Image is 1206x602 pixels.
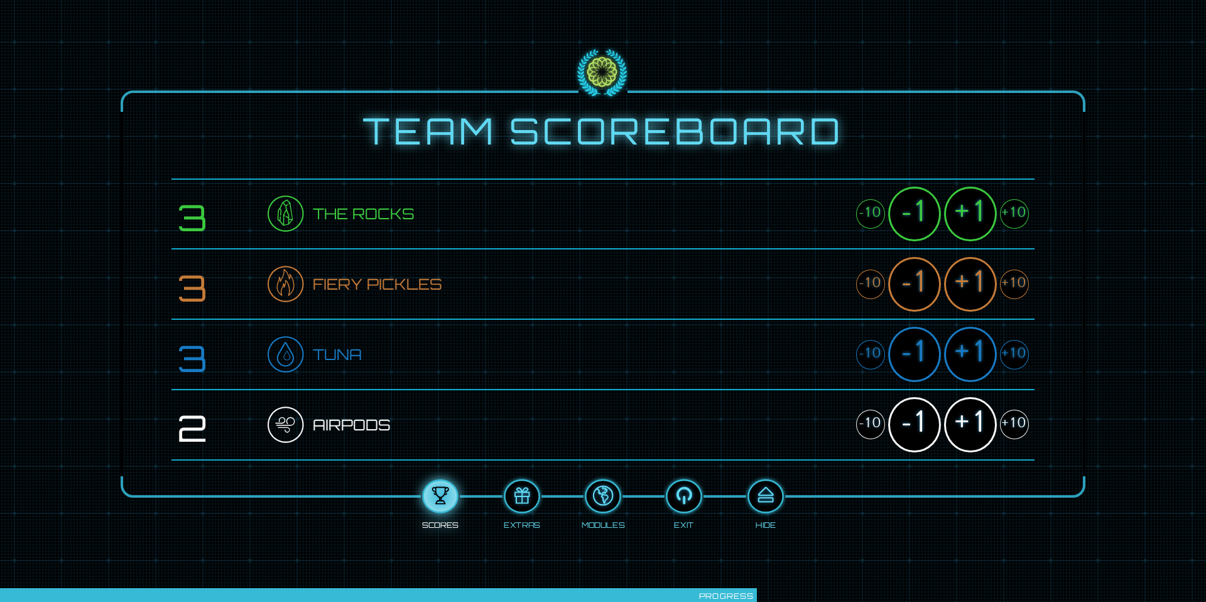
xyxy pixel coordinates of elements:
[1000,199,1029,229] div: +10
[177,199,268,230] div: 3
[423,517,459,530] div: Scores
[944,257,997,312] div: +1
[856,270,885,299] div: -10
[1000,340,1029,369] div: +10
[177,339,268,370] div: 3
[1000,270,1029,299] div: +10
[177,409,268,441] div: 2
[944,397,997,452] div: +1
[675,517,694,530] div: Exit
[582,517,624,530] div: Modules
[856,410,885,439] div: -10
[1000,410,1029,439] div: +10
[944,327,997,381] div: +1
[856,340,885,369] div: -10
[856,199,885,229] div: -10
[575,47,631,99] img: logo_ppa-1c755af25916c3f9a746997ea8451e86.svg
[504,517,540,530] div: Extras
[313,272,442,296] span: Fiery Pickles
[888,257,941,312] div: -1
[171,111,1035,151] h1: Team Scoreboard
[755,517,775,530] div: Hide
[313,413,391,437] span: Airpods
[888,397,941,452] div: -1
[313,202,415,226] span: The Rocks
[177,268,268,300] div: 3
[944,187,997,241] div: +1
[313,342,362,366] span: Tuna
[888,187,941,241] div: -1
[888,327,941,381] div: -1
